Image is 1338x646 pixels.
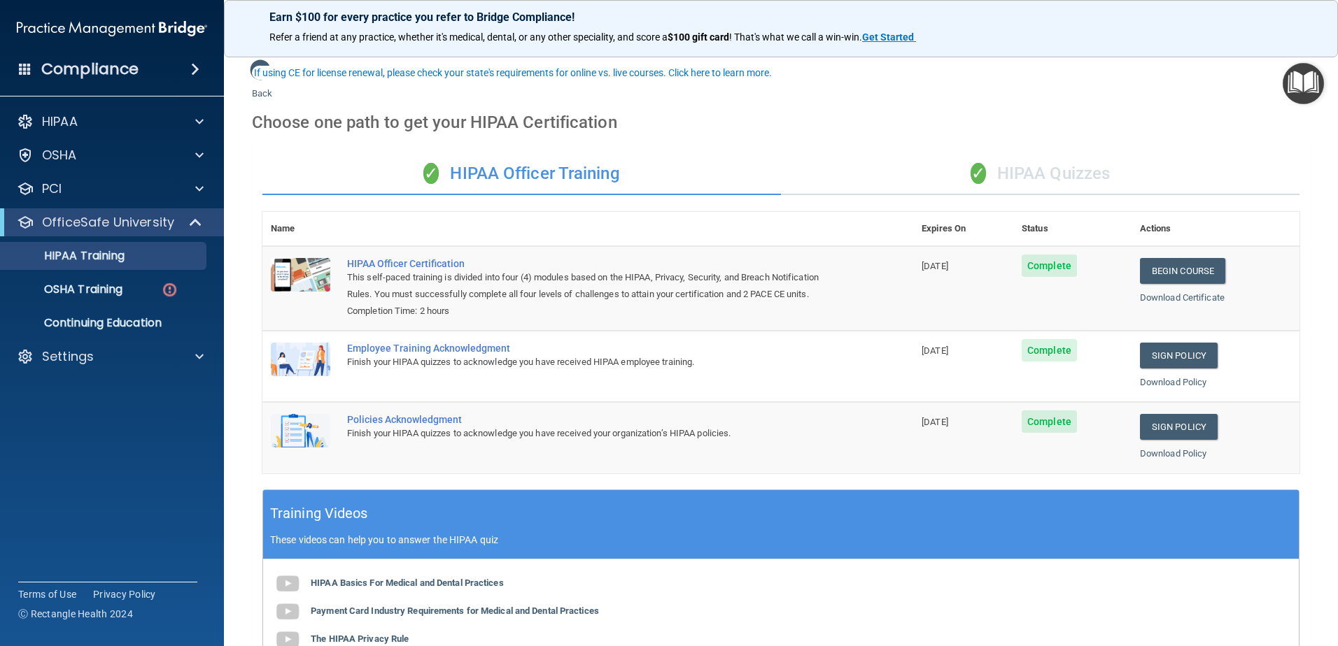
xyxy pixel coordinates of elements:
a: HIPAA Officer Certification [347,258,843,269]
div: Employee Training Acknowledgment [347,343,843,354]
p: OfficeSafe University [42,214,174,231]
b: The HIPAA Privacy Rule [311,633,409,644]
div: This self-paced training is divided into four (4) modules based on the HIPAA, Privacy, Security, ... [347,269,843,303]
div: Completion Time: 2 hours [347,303,843,320]
a: Download Policy [1140,377,1207,387]
a: Sign Policy [1140,343,1218,368]
p: Settings [42,348,94,365]
div: HIPAA Officer Training [262,153,781,195]
div: Choose one path to get your HIPAA Certification [252,102,1310,143]
a: PCI [17,180,204,197]
img: gray_youtube_icon.38fcd6cc.png [274,570,302,598]
b: Payment Card Industry Requirements for Medical and Dental Practices [311,605,599,616]
div: Finish your HIPAA quizzes to acknowledge you have received your organization’s HIPAA policies. [347,425,843,442]
a: Privacy Policy [93,587,156,601]
a: Download Policy [1140,448,1207,459]
span: ! That's what we call a win-win. [729,31,862,43]
div: Policies Acknowledgment [347,414,843,425]
a: Begin Course [1140,258,1225,284]
a: HIPAA [17,113,204,130]
button: If using CE for license renewal, please check your state's requirements for online vs. live cours... [252,66,774,80]
div: If using CE for license renewal, please check your state's requirements for online vs. live cours... [254,68,772,78]
img: PMB logo [17,15,207,43]
span: ✓ [423,163,439,184]
a: Back [252,71,272,99]
p: HIPAA [42,113,78,130]
span: Complete [1022,339,1077,361]
a: Settings [17,348,204,365]
th: Name [262,212,339,246]
th: Expires On [913,212,1013,246]
p: These videos can help you to answer the HIPAA quiz [270,534,1292,545]
span: Complete [1022,410,1077,433]
p: Earn $100 for every practice you refer to Bridge Compliance! [269,10,1293,24]
div: HIPAA Quizzes [781,153,1300,195]
p: PCI [42,180,62,197]
span: ✓ [971,163,986,184]
a: OSHA [17,147,204,164]
th: Actions [1132,212,1300,246]
strong: $100 gift card [668,31,729,43]
h4: Compliance [41,59,139,79]
span: [DATE] [922,345,948,356]
a: Sign Policy [1140,414,1218,440]
span: [DATE] [922,417,948,427]
span: Refer a friend at any practice, whether it's medical, dental, or any other speciality, and score a [269,31,668,43]
button: Open Resource Center [1283,63,1324,104]
strong: Get Started [862,31,914,43]
span: [DATE] [922,261,948,271]
span: Ⓒ Rectangle Health 2024 [18,607,133,621]
p: OSHA Training [9,282,122,296]
a: Download Certificate [1140,292,1225,303]
th: Status [1013,212,1132,246]
img: gray_youtube_icon.38fcd6cc.png [274,598,302,626]
img: danger-circle.6113f641.png [161,281,178,299]
p: HIPAA Training [9,249,125,263]
a: OfficeSafe University [17,214,203,231]
h5: Training Videos [270,501,368,526]
p: OSHA [42,147,77,164]
b: HIPAA Basics For Medical and Dental Practices [311,577,504,588]
a: Get Started [862,31,916,43]
p: Continuing Education [9,316,200,330]
div: Finish your HIPAA quizzes to acknowledge you have received HIPAA employee training. [347,354,843,371]
span: Complete [1022,254,1077,277]
a: Terms of Use [18,587,76,601]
